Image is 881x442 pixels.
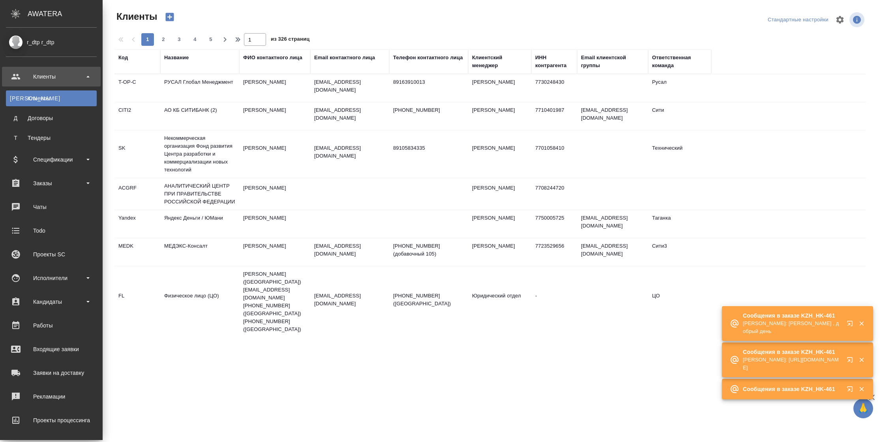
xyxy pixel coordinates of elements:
td: Сити [648,102,711,130]
button: Закрыть [853,356,870,363]
div: Todo [6,225,97,237]
td: Технический [648,140,711,168]
a: ДДоговоры [6,110,97,126]
td: [EMAIL_ADDRESS][DOMAIN_NAME] [577,102,648,130]
div: AWATERA [28,6,103,22]
td: FL [114,288,160,316]
span: 3 [173,36,186,43]
button: 5 [204,33,217,46]
td: 7730248430 [531,74,577,102]
span: Посмотреть информацию [849,12,866,27]
td: 7708244720 [531,180,577,208]
span: 5 [204,36,217,43]
td: SK [114,140,160,168]
div: Клиентский менеджер [472,54,527,70]
td: MEDK [114,238,160,266]
div: Рекламации [6,391,97,403]
td: [PERSON_NAME] [239,180,310,208]
td: Юридический отдел [468,288,531,316]
td: [PERSON_NAME] [239,140,310,168]
td: [PERSON_NAME] [468,140,531,168]
a: Проекты процессинга [2,410,101,430]
button: 2 [157,33,170,46]
button: Открыть в новой вкладке [842,352,861,371]
td: ЦО [648,288,711,316]
td: АО КБ СИТИБАНК (2) [160,102,239,130]
div: Тендеры [10,134,93,142]
a: Чаты [2,197,101,217]
p: 89105834335 [393,144,464,152]
a: [PERSON_NAME]Клиенты [6,90,97,106]
p: [PHONE_NUMBER] (добавочный 105) [393,242,464,258]
div: Email клиентской группы [581,54,644,70]
td: Таганка [648,210,711,238]
div: Исполнители [6,272,97,284]
a: Входящие заявки [2,339,101,359]
div: Проекты процессинга [6,414,97,426]
p: [EMAIL_ADDRESS][DOMAIN_NAME] [314,242,385,258]
a: ТТендеры [6,130,97,146]
td: Русал [648,74,711,102]
td: АНАЛИТИЧЕСКИЙ ЦЕНТР ПРИ ПРАВИТЕЛЬСТВЕ РОССИЙСКОЙ ФЕДЕРАЦИИ [160,178,239,210]
td: [PERSON_NAME] [468,210,531,238]
div: Работы [6,320,97,331]
td: 7750005725 [531,210,577,238]
td: Яндекс Деньги / ЮМани [160,210,239,238]
span: 2 [157,36,170,43]
td: [PERSON_NAME] [468,180,531,208]
a: Рекламации [2,387,101,406]
p: Сообщения в заказе KZH_HK-461 [743,312,842,320]
div: Заявки на доставку [6,367,97,379]
td: ACGRF [114,180,160,208]
td: 7710401987 [531,102,577,130]
button: Закрыть [853,386,870,393]
p: [EMAIL_ADDRESS][DOMAIN_NAME] [314,144,385,160]
td: [EMAIL_ADDRESS][DOMAIN_NAME] [577,210,648,238]
p: [PHONE_NUMBER] [393,106,464,114]
div: r_dtp r_dtp [6,38,97,47]
div: Договоры [10,114,93,122]
p: [EMAIL_ADDRESS][DOMAIN_NAME] [314,78,385,94]
div: ИНН контрагента [535,54,573,70]
td: [PERSON_NAME] [239,238,310,266]
td: T-OP-C [114,74,160,102]
td: 7701058410 [531,140,577,168]
td: Сити3 [648,238,711,266]
td: [PERSON_NAME] [468,102,531,130]
td: [PERSON_NAME] [468,238,531,266]
td: [PERSON_NAME] ([GEOGRAPHIC_DATA]) [EMAIL_ADDRESS][DOMAIN_NAME] [PHONE_NUMBER] ([GEOGRAPHIC_DATA])... [239,266,310,337]
button: Открыть в новой вкладке [842,316,861,335]
a: Заявки на доставку [2,363,101,383]
div: Заказы [6,177,97,189]
div: Ответственная команда [652,54,707,70]
div: ФИО контактного лица [243,54,302,62]
td: [PERSON_NAME] [239,102,310,130]
span: Клиенты [114,10,157,23]
div: split button [766,14,830,26]
button: Создать [160,10,179,24]
button: 3 [173,33,186,46]
a: Проекты SC [2,245,101,264]
div: Проекты SC [6,248,97,260]
div: Чаты [6,201,97,213]
div: Кандидаты [6,296,97,308]
td: МЕДЭКС-Консалт [160,238,239,266]
a: Todo [2,221,101,241]
div: Телефон контактного лица [393,54,463,62]
td: [EMAIL_ADDRESS][DOMAIN_NAME] [577,238,648,266]
span: из 326 страниц [271,34,309,46]
p: [PERSON_NAME]: [PERSON_NAME] , добрый день [743,320,842,335]
p: Сообщения в заказе KZH_HK-461 [743,385,842,393]
p: [EMAIL_ADDRESS][DOMAIN_NAME] [314,106,385,122]
p: Сообщения в заказе KZH_HK-461 [743,348,842,356]
td: Yandex [114,210,160,238]
a: Работы [2,316,101,335]
div: Клиенты [10,94,93,102]
p: [PHONE_NUMBER] ([GEOGRAPHIC_DATA]) [393,292,464,308]
button: Открыть в новой вкладке [842,381,861,400]
p: 89163910013 [393,78,464,86]
div: Клиенты [6,71,97,83]
span: Настроить таблицу [830,10,849,29]
button: Закрыть [853,320,870,327]
td: [PERSON_NAME] [239,210,310,238]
